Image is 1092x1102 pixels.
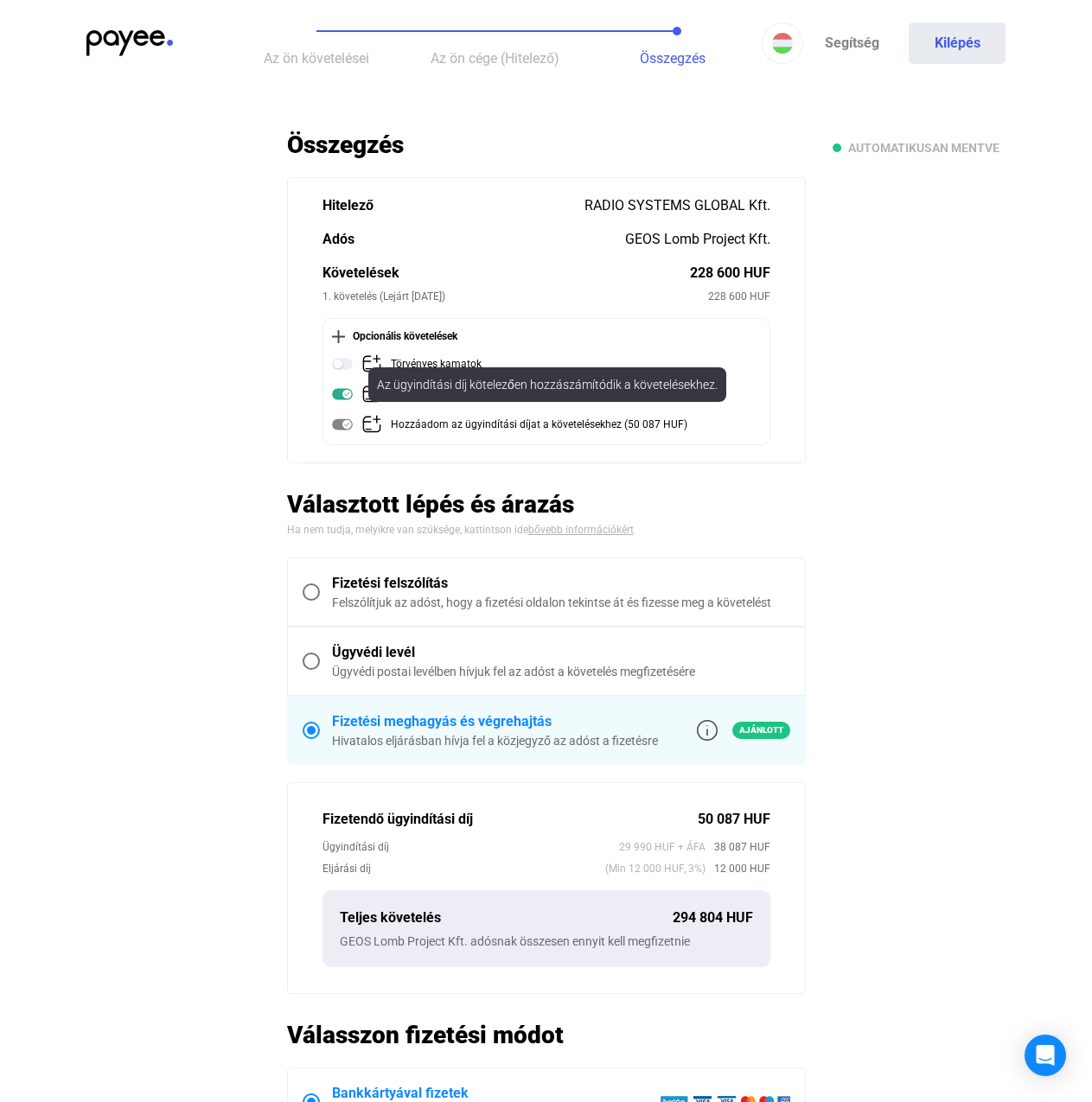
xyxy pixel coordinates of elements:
[332,354,353,374] img: toggle-off
[264,50,369,67] span: Az ön követelései
[322,263,690,283] div: Követelések
[340,908,673,928] div: Teljes követelés
[605,860,706,877] span: (Min 12 000 HUF, 3%)
[332,642,790,663] div: Ügyvédi levél
[361,414,382,435] img: add-claim
[732,722,790,739] span: Ajánlott
[762,22,803,64] button: HU
[332,732,658,749] div: Hivatalos eljárásban hívja fel a közjegyző az adóst a fizetésre
[340,933,753,950] div: GEOS Lomb Project Kft. adósnak összesen ennyit kell megfizetnie
[332,384,353,404] img: toggle-on
[673,908,753,928] div: 294 804 HUF
[361,354,382,374] img: add-claim
[528,524,634,536] a: bővebb információkért
[332,573,790,594] div: Fizetési felszólítás
[322,229,625,250] div: Adós
[332,711,658,732] div: Fizetési meghagyás és végrehajtás
[708,288,770,305] div: 228 600 HUF
[698,809,770,830] div: 50 087 HUF
[368,367,726,402] div: Az ügyindítási díj kötelezően hozzászámítódik a követelésekhez.
[803,22,900,64] a: Segítség
[287,524,528,536] span: Ha nem tudja, melyikre van szüksége, kattintson ide
[287,130,806,160] h2: Összegzés
[391,414,687,436] div: Hozzáadom az ügyindítási díjat a követelésekhez (50 087 HUF)
[697,720,790,741] a: info-grey-outlineAjánlott
[287,1020,806,1050] h2: Válasszon fizetési módot
[332,594,790,611] div: Felszólítjuk az adóst, hogy a fizetési oldalon tekintse át és fizesse meg a követelést
[625,229,770,250] div: GEOS Lomb Project Kft.
[1025,1035,1066,1076] div: Open Intercom Messenger
[322,860,605,877] div: Eljárási díj
[706,860,770,877] span: 12 000 HUF
[391,354,482,375] div: Törvényes kamatok
[619,838,706,856] span: 29 990 HUF + ÁFA
[706,838,770,856] span: 38 087 HUF
[322,288,708,305] div: 1. követelés (Lejárt [DATE])
[322,195,584,216] div: Hitelező
[640,50,706,67] span: Összegzés
[431,50,559,67] span: Az ön cége (Hitelező)
[772,33,793,54] img: HU
[332,328,761,345] div: Opcionális követelések
[322,809,698,830] div: Fizetendő ügyindítási díj
[287,489,806,519] h2: Választott lépés és árazás
[332,414,353,435] img: toggle-on-disabled
[322,838,619,856] div: Ügyindítási díj
[86,30,173,56] img: payee-logo
[584,195,770,216] div: RADIO SYSTEMS GLOBAL Kft.
[690,263,770,283] div: 228 600 HUF
[697,720,718,741] img: info-grey-outline
[909,22,1006,64] button: Kilépés
[332,663,790,680] div: Ügyvédi postai levélben hívjuk fel az adóst a követelés megfizetésére
[332,330,345,343] img: plus-black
